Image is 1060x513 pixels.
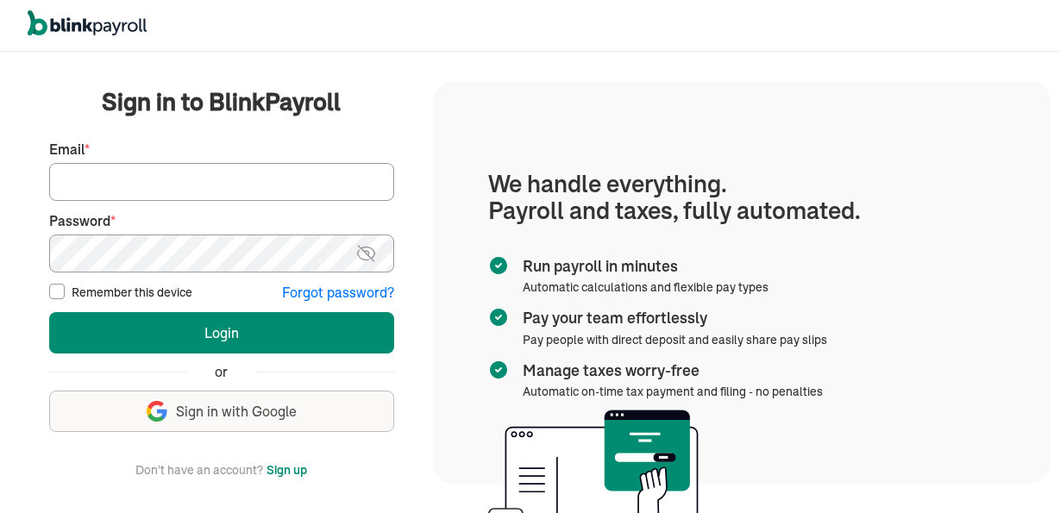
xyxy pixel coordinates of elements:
[49,391,394,432] button: Sign in with Google
[523,307,820,329] span: Pay your team effortlessly
[488,307,509,328] img: checkmark
[28,10,147,36] img: logo
[215,362,228,382] span: or
[523,255,762,278] span: Run payroll in minutes
[49,211,394,231] label: Password
[488,360,509,380] img: checkmark
[523,279,768,295] span: Automatic calculations and flexible pay types
[355,243,377,264] img: eye
[282,283,394,303] button: Forgot password?
[523,332,827,347] span: Pay people with direct deposit and easily share pay slips
[523,384,823,399] span: Automatic on-time tax payment and filing - no penalties
[267,460,307,480] button: Sign up
[488,171,995,224] h1: We handle everything. Payroll and taxes, fully automated.
[523,360,816,382] span: Manage taxes worry-free
[488,255,509,276] img: checkmark
[49,163,394,201] input: Your email address
[72,284,192,301] label: Remember this device
[135,460,263,480] span: Don't have an account?
[49,140,394,160] label: Email
[147,401,167,422] img: google
[102,84,341,119] span: Sign in to BlinkPayroll
[49,312,394,353] button: Login
[176,402,297,422] span: Sign in with Google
